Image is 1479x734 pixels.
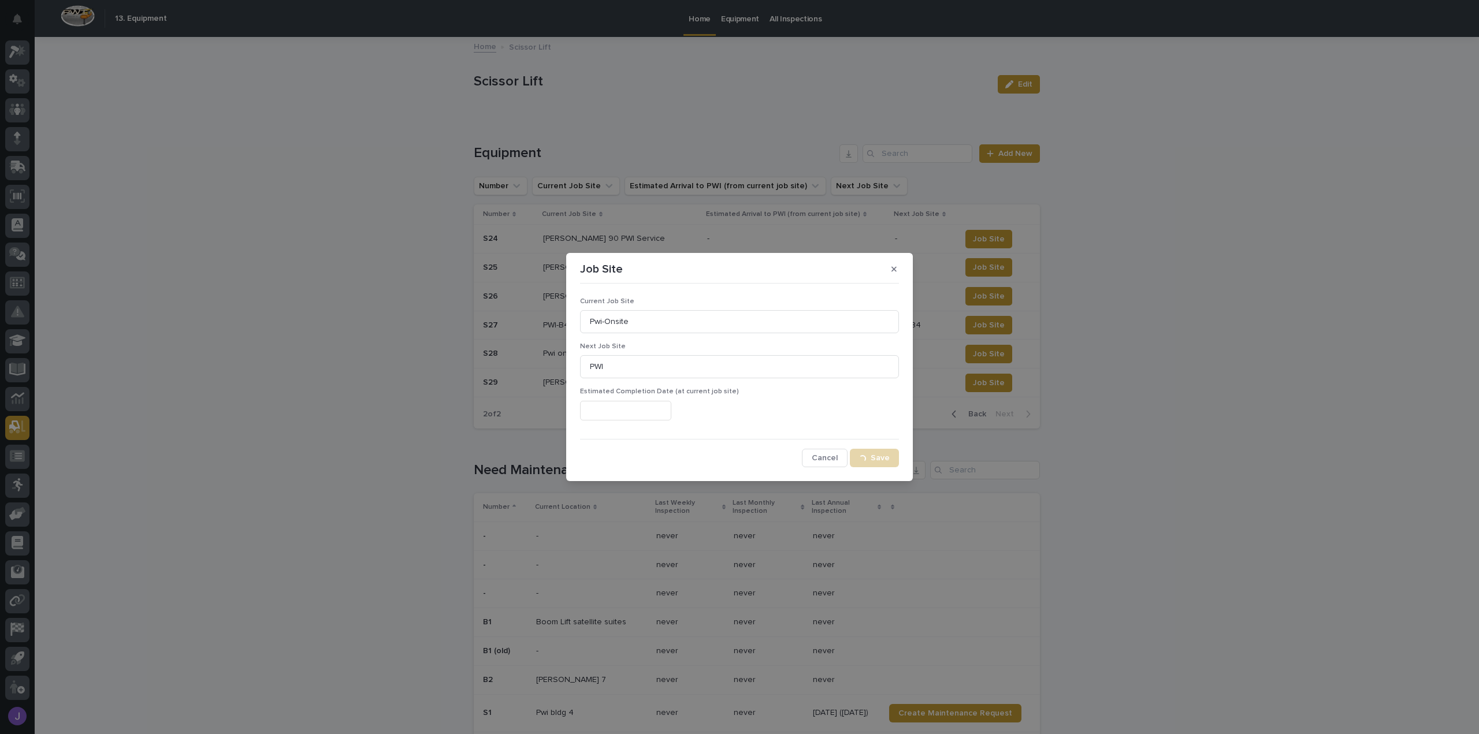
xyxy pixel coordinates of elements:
span: Estimated Completion Date (at current job site) [580,388,739,395]
span: Cancel [812,454,838,462]
p: Job Site [580,262,623,276]
span: Current Job Site [580,298,634,305]
button: Save [850,449,899,467]
button: Cancel [802,449,848,467]
span: Next Job Site [580,343,626,350]
span: Save [871,454,890,462]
